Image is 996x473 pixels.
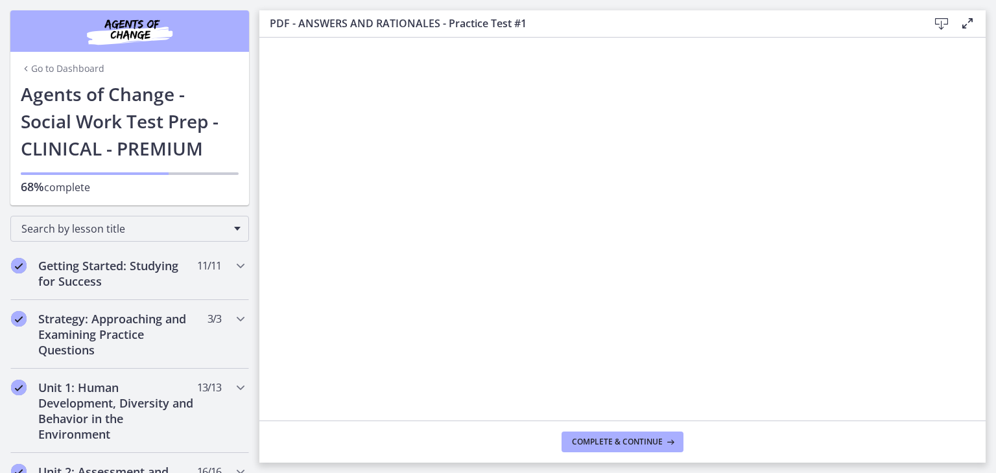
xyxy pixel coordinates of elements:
h2: Strategy: Approaching and Examining Practice Questions [38,311,196,358]
a: Go to Dashboard [21,62,104,75]
h2: Unit 1: Human Development, Diversity and Behavior in the Environment [38,380,196,442]
i: Completed [11,258,27,273]
img: Agents of Change [52,16,207,47]
p: complete [21,179,239,195]
i: Completed [11,380,27,395]
span: 68% [21,179,44,194]
span: Search by lesson title [21,222,228,236]
span: 3 / 3 [207,311,221,327]
i: Completed [11,311,27,327]
h3: PDF - ANSWERS AND RATIONALES - Practice Test #1 [270,16,908,31]
h2: Getting Started: Studying for Success [38,258,196,289]
span: 11 / 11 [197,258,221,273]
h1: Agents of Change - Social Work Test Prep - CLINICAL - PREMIUM [21,80,239,162]
div: Search by lesson title [10,216,249,242]
button: Complete & continue [562,432,683,452]
span: 13 / 13 [197,380,221,395]
span: Complete & continue [572,437,663,447]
